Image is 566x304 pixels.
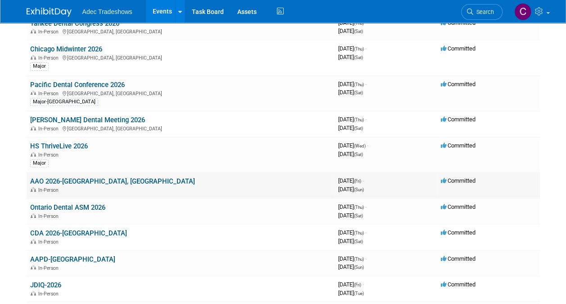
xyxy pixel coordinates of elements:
[365,81,367,88] span: -
[354,143,366,148] span: (Wed)
[30,98,98,106] div: Major-[GEOGRAPHIC_DATA]
[30,62,49,70] div: Major
[473,9,494,15] span: Search
[441,81,475,88] span: Committed
[30,89,331,97] div: [GEOGRAPHIC_DATA], [GEOGRAPHIC_DATA]
[354,291,364,296] span: (Tue)
[338,186,364,193] span: [DATE]
[441,203,475,210] span: Committed
[365,19,367,26] span: -
[338,151,363,157] span: [DATE]
[30,81,125,89] a: Pacific Dental Conference 2026
[31,265,36,270] img: In-Person Event
[338,19,367,26] span: [DATE]
[338,229,367,236] span: [DATE]
[441,142,475,149] span: Committed
[30,203,105,212] a: Ontario Dental ASM 2026
[31,239,36,244] img: In-Person Event
[27,8,72,17] img: ExhibitDay
[30,54,331,61] div: [GEOGRAPHIC_DATA], [GEOGRAPHIC_DATA]
[354,265,364,270] span: (Sun)
[338,116,367,123] span: [DATE]
[38,265,61,271] span: In-Person
[338,124,363,131] span: [DATE]
[38,29,61,35] span: In-Person
[441,229,475,236] span: Committed
[30,116,145,124] a: [PERSON_NAME] Dental Meeting 2026
[31,29,36,33] img: In-Person Event
[354,179,361,184] span: (Fri)
[441,45,475,52] span: Committed
[338,290,364,296] span: [DATE]
[441,19,475,26] span: Committed
[338,238,363,244] span: [DATE]
[38,213,61,219] span: In-Person
[31,91,36,95] img: In-Person Event
[365,45,367,52] span: -
[365,116,367,123] span: -
[441,255,475,262] span: Committed
[365,255,367,262] span: -
[38,55,61,61] span: In-Person
[31,291,36,295] img: In-Person Event
[31,187,36,192] img: In-Person Event
[338,89,363,96] span: [DATE]
[338,203,367,210] span: [DATE]
[38,291,61,297] span: In-Person
[365,203,367,210] span: -
[367,142,368,149] span: -
[30,159,49,167] div: Major
[354,126,363,131] span: (Sat)
[30,45,102,53] a: Chicago Midwinter 2026
[354,187,364,192] span: (Sun)
[30,19,119,28] a: Yankee Dental Congress 2026
[354,55,363,60] span: (Sat)
[338,281,364,288] span: [DATE]
[354,282,361,287] span: (Fri)
[461,4,503,20] a: Search
[38,239,61,245] span: In-Person
[365,229,367,236] span: -
[338,54,363,60] span: [DATE]
[38,187,61,193] span: In-Person
[338,177,364,184] span: [DATE]
[31,152,36,157] img: In-Person Event
[30,124,331,132] div: [GEOGRAPHIC_DATA], [GEOGRAPHIC_DATA]
[354,213,363,218] span: (Sat)
[354,205,364,210] span: (Thu)
[354,90,363,95] span: (Sat)
[338,45,367,52] span: [DATE]
[354,21,364,26] span: (Thu)
[514,3,531,20] img: Carol Schmidlin
[30,28,331,35] div: [GEOGRAPHIC_DATA], [GEOGRAPHIC_DATA]
[354,239,363,244] span: (Sat)
[31,213,36,218] img: In-Person Event
[38,126,61,132] span: In-Person
[354,117,364,122] span: (Thu)
[441,177,475,184] span: Committed
[441,281,475,288] span: Committed
[354,82,364,87] span: (Thu)
[362,281,364,288] span: -
[338,263,364,270] span: [DATE]
[30,255,115,263] a: AAPD-[GEOGRAPHIC_DATA]
[362,177,364,184] span: -
[30,281,61,289] a: JDIQ-2026
[30,142,88,150] a: HS ThriveLive 2026
[338,142,368,149] span: [DATE]
[338,81,367,88] span: [DATE]
[354,230,364,235] span: (Thu)
[354,46,364,51] span: (Thu)
[441,116,475,123] span: Committed
[354,29,363,34] span: (Sat)
[30,177,195,185] a: AAO 2026-[GEOGRAPHIC_DATA], [GEOGRAPHIC_DATA]
[30,229,127,237] a: CDA 2026-[GEOGRAPHIC_DATA]
[31,126,36,130] img: In-Person Event
[338,255,367,262] span: [DATE]
[82,8,132,15] span: Adec Tradeshows
[38,152,61,158] span: In-Person
[354,152,363,157] span: (Sat)
[31,55,36,60] img: In-Person Event
[354,257,364,262] span: (Thu)
[338,28,363,34] span: [DATE]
